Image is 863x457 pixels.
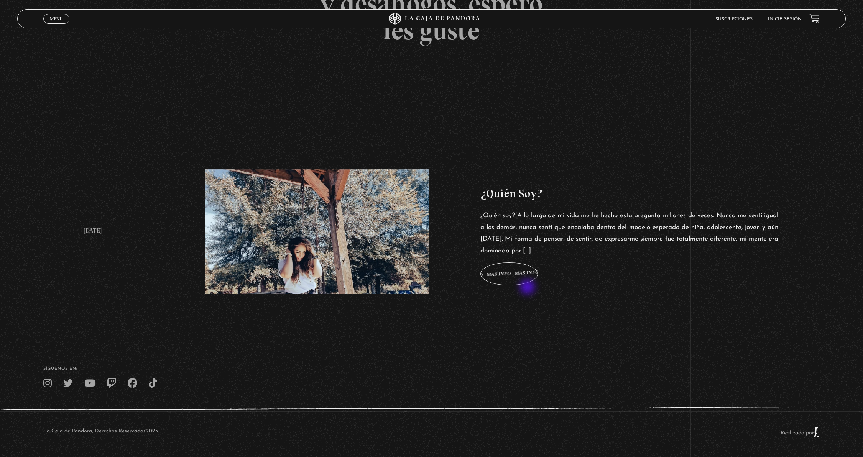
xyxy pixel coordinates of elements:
[47,23,65,28] span: Cerrar
[781,430,820,436] a: Realizado por
[480,185,779,202] h3: ¿Quién Soy?
[59,131,804,340] a: [DATE] ¿Quién Soy?¿Quién soy? A lo largo de mi vida me he hecho esta pregunta millones de veces. ...
[809,13,820,24] a: View your shopping cart
[43,367,820,371] h4: SÍguenos en:
[715,17,753,21] a: Suscripciones
[43,426,158,438] p: La Caja de Pandora, Derechos Reservados 2025
[480,210,779,257] p: ¿Quién soy? A lo largo de mi vida me he hecho esta pregunta millones de veces. Nunca me sentí igu...
[50,16,62,21] span: Menu
[768,17,802,21] a: Inicie sesión
[84,221,101,236] p: [DATE]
